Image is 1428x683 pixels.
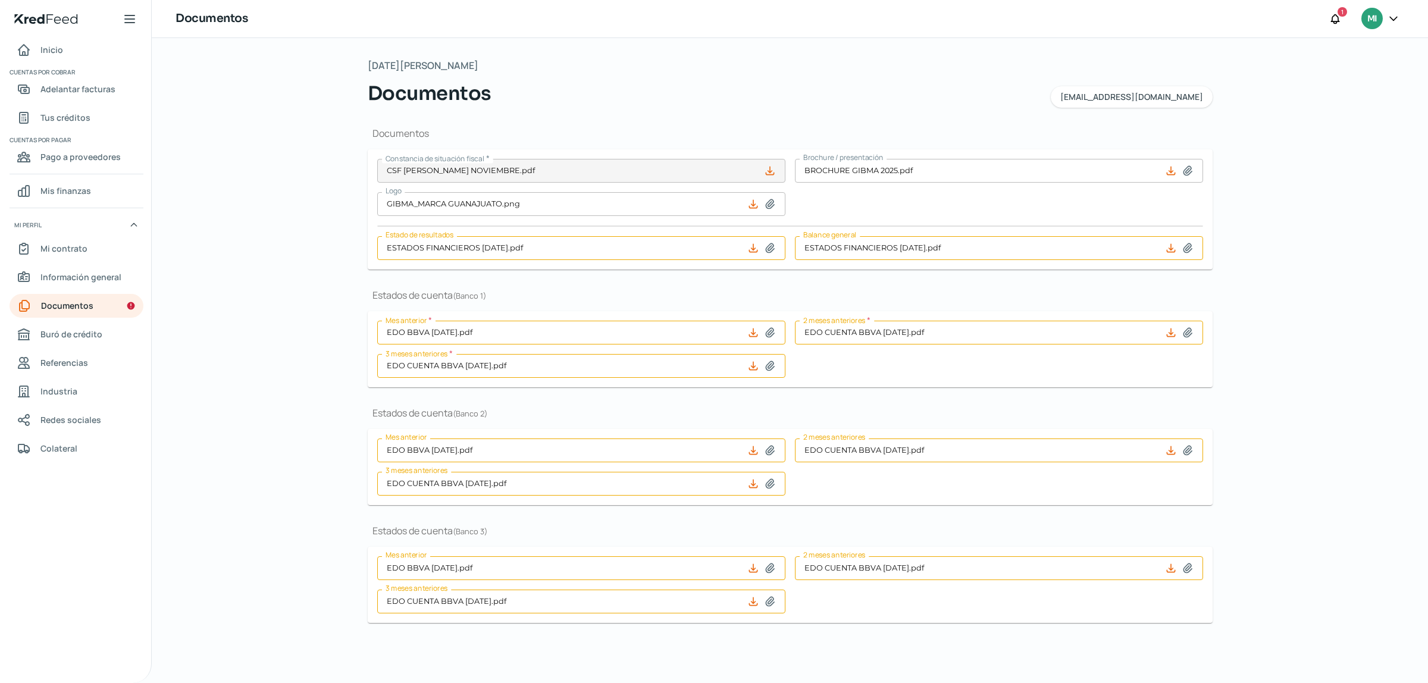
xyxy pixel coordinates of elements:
span: [DATE][PERSON_NAME] [368,57,478,74]
a: Industria [10,380,143,403]
span: Pago a proveedores [40,149,121,164]
span: 3 meses anteriores [386,349,447,359]
span: Balance general [803,230,856,240]
span: Industria [40,384,77,399]
span: 2 meses anteriores [803,550,865,560]
a: Adelantar facturas [10,77,143,101]
h1: Documentos [368,127,1213,140]
a: Buró de crédito [10,322,143,346]
span: 3 meses anteriores [386,465,447,475]
span: Tus créditos [40,110,90,125]
span: Mes anterior [386,550,427,560]
span: ( Banco 3 ) [453,526,487,537]
a: Tus créditos [10,106,143,130]
span: Mi contrato [40,241,87,256]
span: Documentos [368,79,491,108]
span: Constancia de situación fiscal [386,153,484,164]
span: Colateral [40,441,77,456]
span: Cuentas por pagar [10,134,142,145]
span: Mis finanzas [40,183,91,198]
span: Brochure / presentación [803,152,883,162]
span: MI [1367,12,1377,26]
span: Documentos [41,298,93,313]
span: 2 meses anteriores [803,315,865,325]
a: Inicio [10,38,143,62]
span: [EMAIL_ADDRESS][DOMAIN_NAME] [1060,93,1203,101]
a: Referencias [10,351,143,375]
span: Redes sociales [40,412,101,427]
span: Información general [40,270,121,284]
span: Mes anterior [386,315,427,325]
span: ( Banco 1 ) [453,290,486,301]
h1: Estados de cuenta [368,289,1213,302]
a: Redes sociales [10,408,143,432]
span: Cuentas por cobrar [10,67,142,77]
span: Adelantar facturas [40,82,115,96]
span: Referencias [40,355,88,370]
span: 1 [1341,7,1344,17]
span: Logo [386,186,401,196]
span: Inicio [40,42,63,57]
span: 2 meses anteriores [803,432,865,442]
a: Mi contrato [10,237,143,261]
span: Mes anterior [386,432,427,442]
a: Información general [10,265,143,289]
span: Buró de crédito [40,327,102,342]
h1: Estados de cuenta [368,406,1213,419]
a: Pago a proveedores [10,145,143,169]
a: Documentos [10,294,143,318]
a: Mis finanzas [10,179,143,203]
span: Mi perfil [14,220,42,230]
span: ( Banco 2 ) [453,408,487,419]
a: Colateral [10,437,143,460]
span: 3 meses anteriores [386,583,447,593]
h1: Estados de cuenta [368,524,1213,537]
span: Estado de resultados [386,230,453,240]
h1: Documentos [176,10,248,27]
